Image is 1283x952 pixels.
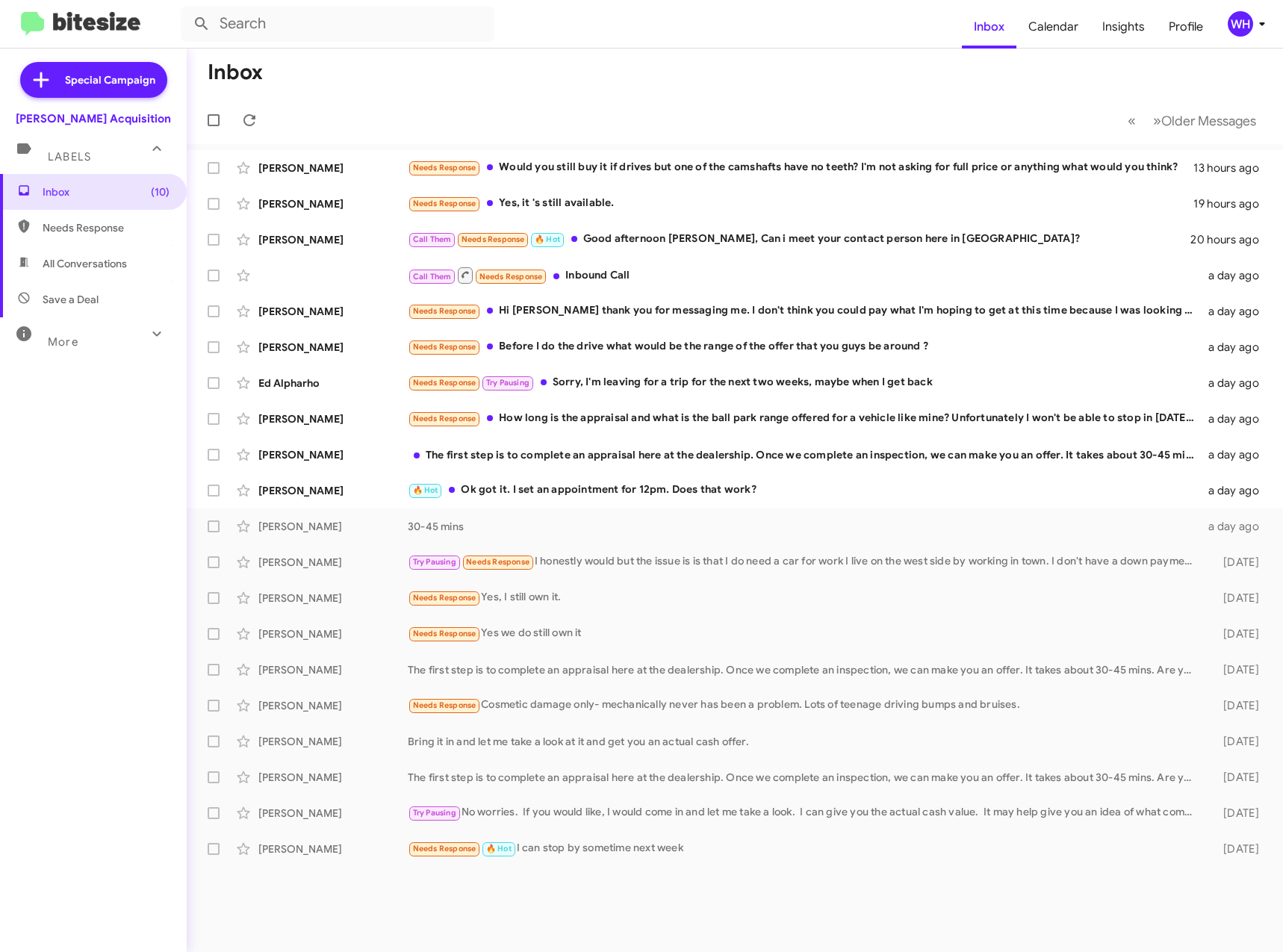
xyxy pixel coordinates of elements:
a: Insights [1090,5,1157,49]
span: » [1153,111,1161,130]
div: Hi [PERSON_NAME] thank you for messaging me. I don't think you could pay what I'm hoping to get a... [408,302,1202,320]
div: Bring it in and let me take a look at it and get you an actual cash offer. [408,734,1202,749]
span: 🔥 Hot [413,485,438,495]
span: 🔥 Hot [535,234,560,244]
div: Would you still buy it if drives but one of the camshafts have no teeth? I'm not asking for full ... [408,159,1193,176]
div: [PERSON_NAME] [258,304,408,319]
span: All Conversations [43,256,127,271]
div: WH [1228,11,1253,37]
a: Special Campaign [20,62,167,98]
div: [PERSON_NAME] [258,519,408,534]
span: Needs Response [413,199,476,208]
span: Call Them [413,272,452,281]
span: Call Them [413,234,452,244]
div: [PERSON_NAME] [258,806,408,821]
div: [PERSON_NAME] [258,734,408,749]
div: Ok got it. I set an appointment for 12pm. Does that work? [408,482,1202,499]
div: [DATE] [1202,806,1271,821]
div: [PERSON_NAME] [258,447,408,462]
a: Profile [1157,5,1215,49]
div: [PERSON_NAME] [258,626,408,641]
input: Search [181,6,494,42]
div: [PERSON_NAME] [258,232,408,247]
div: a day ago [1202,340,1271,355]
div: 20 hours ago [1190,232,1271,247]
div: The first step is to complete an appraisal here at the dealership. Once we complete an inspection... [408,447,1202,462]
div: I can stop by sometime next week [408,840,1202,857]
div: 19 hours ago [1193,196,1271,211]
div: a day ago [1202,483,1271,498]
span: Needs Response [413,163,476,172]
div: a day ago [1202,268,1271,283]
div: Cosmetic damage only- mechanically never has been a problem. Lots of teenage driving bumps and br... [408,697,1202,714]
div: [DATE] [1202,734,1271,749]
span: Inbox [43,184,170,199]
div: [PERSON_NAME] [258,770,408,785]
button: Previous [1119,105,1145,136]
div: [DATE] [1202,662,1271,677]
div: I honestly would but the issue is is that I do need a car for work I live on the west side by wor... [408,553,1202,570]
div: Inbound Call [408,266,1202,284]
div: Yes we do still own it [408,625,1202,642]
span: Needs Response [479,272,543,281]
div: [PERSON_NAME] [258,411,408,426]
span: (10) [151,184,170,199]
span: More [48,335,78,349]
span: Try Pausing [486,378,529,388]
div: [DATE] [1202,770,1271,785]
span: Older Messages [1161,113,1256,129]
span: Special Campaign [65,72,155,87]
div: [PERSON_NAME] [258,340,408,355]
span: Needs Response [413,342,476,352]
div: a day ago [1202,411,1271,426]
span: Needs Response [413,844,476,853]
div: How long is the appraisal and what is the ball park range offered for a vehicle like mine? Unfort... [408,410,1202,427]
span: Needs Response [462,234,525,244]
span: Try Pausing [413,808,456,818]
div: [PERSON_NAME] [258,841,408,856]
div: 13 hours ago [1193,161,1271,175]
nav: Page navigation example [1119,105,1265,136]
div: [PERSON_NAME] [258,591,408,606]
span: Needs Response [413,306,476,316]
div: The first step is to complete an appraisal here at the dealership. Once we complete an inspection... [408,770,1202,785]
div: a day ago [1202,376,1271,391]
div: Yes, I still own it. [408,589,1202,606]
div: Before I do the drive what would be the range of the offer that you guys be around ? [408,338,1202,355]
div: a day ago [1202,447,1271,462]
div: [PERSON_NAME] [258,555,408,570]
div: The first step is to complete an appraisal here at the dealership. Once we complete an inspection... [408,662,1202,677]
div: Good afternoon [PERSON_NAME], Can i meet your contact person here in [GEOGRAPHIC_DATA]? [408,231,1190,248]
span: Needs Response [413,414,476,423]
div: [PERSON_NAME] [258,196,408,211]
span: Needs Response [413,629,476,638]
div: [DATE] [1202,591,1271,606]
div: a day ago [1202,519,1271,534]
span: Try Pausing [413,557,456,567]
span: « [1128,111,1136,130]
div: [PERSON_NAME] [258,161,408,175]
div: [PERSON_NAME] [258,662,408,677]
div: a day ago [1202,304,1271,319]
div: 30-45 mins [408,519,1202,534]
h1: Inbox [208,60,263,84]
div: No worries. If you would like, I would come in and let me take a look. I can give you the actual ... [408,804,1202,821]
div: [DATE] [1202,698,1271,713]
div: [DATE] [1202,555,1271,570]
button: WH [1215,11,1267,37]
span: Needs Response [413,378,476,388]
a: Calendar [1016,5,1090,49]
span: 🔥 Hot [486,844,512,853]
span: Labels [48,150,91,164]
div: Sorry, I'm leaving for a trip for the next two weeks, maybe when I get back [408,374,1202,391]
div: Yes, it 's still available. [408,195,1193,212]
div: [DATE] [1202,841,1271,856]
span: Save a Deal [43,292,99,307]
div: [PERSON_NAME] [258,483,408,498]
div: [PERSON_NAME] [258,698,408,713]
a: Inbox [962,5,1016,49]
